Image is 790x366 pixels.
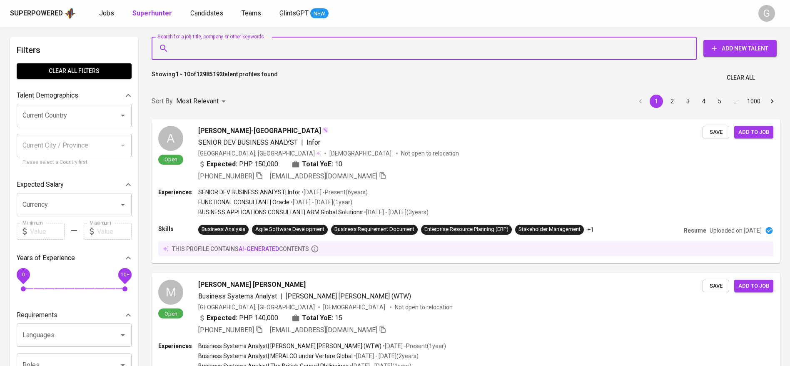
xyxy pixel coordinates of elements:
[734,126,773,139] button: Add to job
[329,149,393,158] span: [DEMOGRAPHIC_DATA]
[279,8,329,19] a: GlintsGPT NEW
[117,110,129,121] button: Open
[65,7,76,20] img: app logo
[242,8,263,19] a: Teams
[424,226,508,233] div: Enterprise Resource Planning (ERP)
[723,70,758,85] button: Clear All
[518,226,581,233] div: Stakeholder Management
[310,10,329,18] span: NEW
[17,253,75,263] p: Years of Experience
[681,95,695,108] button: Go to page 3
[727,73,755,83] span: Clear All
[207,313,237,323] b: Expected:
[697,95,710,108] button: Go to page 4
[289,198,352,206] p: • [DATE] - [DATE] ( 1 year )
[255,226,324,233] div: Agile Software Development
[395,303,453,311] p: Not open to relocation
[22,272,25,278] span: 0
[242,9,261,17] span: Teams
[17,176,132,193] div: Expected Salary
[132,8,174,19] a: Superhunter
[302,313,333,323] b: Total YoE:
[175,71,190,78] b: 1 - 10
[161,156,181,163] span: Open
[734,280,773,293] button: Add to job
[703,40,777,57] button: Add New Talent
[703,126,729,139] button: Save
[633,95,780,108] nav: pagination navigation
[665,95,679,108] button: Go to page 2
[707,281,725,291] span: Save
[17,63,132,79] button: Clear All filters
[158,280,183,305] div: M
[286,292,411,300] span: [PERSON_NAME] [PERSON_NAME] (WTW)
[270,326,377,334] span: [EMAIL_ADDRESS][DOMAIN_NAME]
[713,95,726,108] button: Go to page 5
[158,342,198,350] p: Experiences
[10,7,76,20] a: Superpoweredapp logo
[587,226,594,234] p: +1
[198,313,278,323] div: PHP 140,000
[202,226,245,233] div: Business Analysis
[158,225,198,233] p: Skills
[301,138,303,148] span: |
[198,303,315,311] div: [GEOGRAPHIC_DATA], [GEOGRAPHIC_DATA]
[17,250,132,266] div: Years of Experience
[17,90,78,100] p: Talent Demographics
[710,226,762,235] p: Uploaded on [DATE]
[270,172,377,180] span: [EMAIL_ADDRESS][DOMAIN_NAME]
[152,119,780,263] a: AOpen[PERSON_NAME]-[GEOGRAPHIC_DATA]SENIOR DEV BUSINESS ANALYST|Infor[GEOGRAPHIC_DATA], [GEOGRAPH...
[758,5,775,22] div: G
[323,303,386,311] span: [DEMOGRAPHIC_DATA]
[302,159,333,169] b: Total YoE:
[239,246,279,252] span: AI-generated
[353,352,419,360] p: • [DATE] - [DATE] ( 2 years )
[17,87,132,104] div: Talent Demographics
[22,158,126,167] p: Please select a Country first
[198,198,289,206] p: FUNCTIONAL CONSULTANT | Oracle
[307,138,320,146] span: Infor
[97,223,132,240] input: Value
[650,95,663,108] button: page 1
[738,281,769,291] span: Add to job
[198,188,300,196] p: SENIOR DEV BUSINESS ANALYST | Infor
[363,208,429,216] p: • [DATE] - [DATE] ( 3 years )
[703,280,729,293] button: Save
[335,313,342,323] span: 15
[117,199,129,211] button: Open
[10,9,63,18] div: Superpowered
[161,310,181,317] span: Open
[120,272,129,278] span: 10+
[17,43,132,57] h6: Filters
[176,94,229,109] div: Most Relevant
[729,97,742,105] div: …
[738,128,769,137] span: Add to job
[198,342,381,350] p: Business Systems Analyst | [PERSON_NAME] [PERSON_NAME] (WTW)
[23,66,125,76] span: Clear All filters
[198,292,277,300] span: Business Systems Analyst
[198,208,363,216] p: BUSINESS APPLICATIONS CONSULTANT | ABM Global Solutions
[198,159,278,169] div: PHP 150,000
[198,149,321,158] div: [GEOGRAPHIC_DATA], [GEOGRAPHIC_DATA]
[322,127,329,133] img: magic_wand.svg
[765,95,779,108] button: Go to next page
[17,307,132,323] div: Requirements
[198,172,254,180] span: [PHONE_NUMBER]
[190,9,223,17] span: Candidates
[335,159,342,169] span: 10
[745,95,763,108] button: Go to page 1000
[17,310,57,320] p: Requirements
[99,9,114,17] span: Jobs
[152,70,278,85] p: Showing of talent profiles found
[132,9,172,17] b: Superhunter
[176,96,219,106] p: Most Relevant
[190,8,225,19] a: Candidates
[99,8,116,19] a: Jobs
[381,342,446,350] p: • [DATE] - Present ( 1 year )
[280,291,282,301] span: |
[198,138,298,146] span: SENIOR DEV BUSINESS ANALYST
[684,226,706,235] p: Resume
[30,223,65,240] input: Value
[17,180,64,190] p: Expected Salary
[158,126,183,151] div: A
